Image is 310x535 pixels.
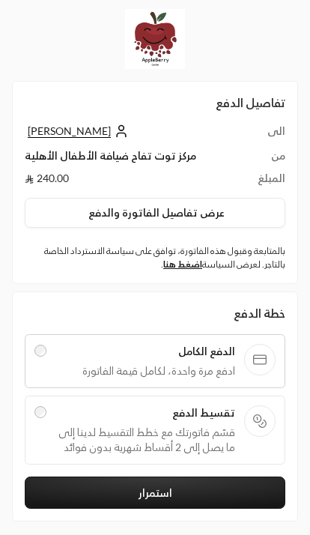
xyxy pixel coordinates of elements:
div: خطة الدفع [25,304,285,322]
td: الى [249,124,285,148]
a: اضغط هنا [163,259,202,270]
td: مركز توت تفاح ضيافة الأطفال الأهلية [25,148,249,171]
input: تقسيط الدفعقسّم فاتورتك مع خطط التقسيط لدينا إلى ما يصل إلى 2 أقساط شهرية بدون فوائد [34,406,46,418]
span: الدفع الكامل [55,344,235,359]
span: ادفع مرة واحدة، لكامل قيمة الفاتورة [55,363,235,378]
img: Company Logo [125,9,185,69]
h2: تفاصيل الدفع [25,94,285,112]
button: استمرار [25,477,285,509]
input: الدفع الكاملادفع مرة واحدة، لكامل قيمة الفاتورة [34,345,46,357]
button: عرض تفاصيل الفاتورة والدفع [25,198,285,228]
td: المبلغ [249,171,285,186]
span: تقسيط الدفع [55,405,235,420]
span: قسّم فاتورتك مع خطط التقسيط لدينا إلى ما يصل إلى 2 أقساط شهرية بدون فوائد [55,425,235,455]
td: من [249,148,285,171]
a: [PERSON_NAME] [25,124,129,137]
label: بالمتابعة وقبول هذه الفاتورة، توافق على سياسة الاسترداد الخاصة بالتاجر. لعرض السياسة . [25,244,285,271]
td: 240.00 [25,171,249,186]
span: [PERSON_NAME] [28,124,111,138]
